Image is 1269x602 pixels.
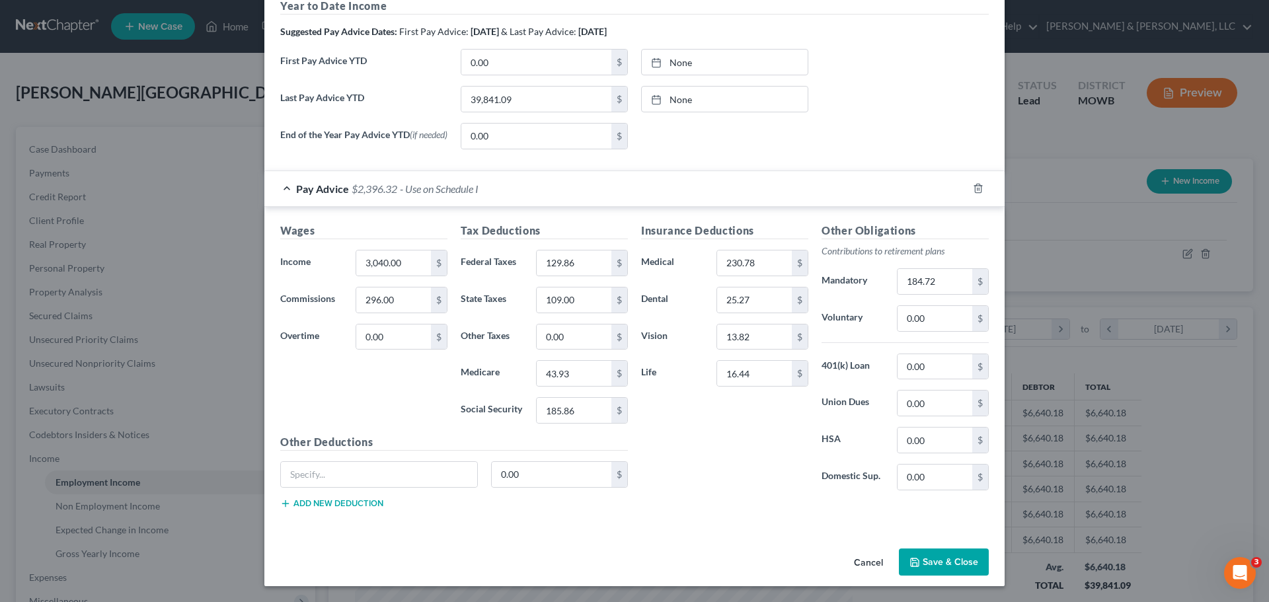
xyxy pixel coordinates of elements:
label: 401(k) Loan [815,354,890,380]
p: Contributions to retirement plans [822,245,989,258]
input: 0.00 [461,124,611,149]
label: Mandatory [815,268,890,295]
div: $ [792,324,808,350]
label: Voluntary [815,305,890,332]
button: Add new deduction [280,498,383,509]
span: Income [280,256,311,267]
input: 0.00 [537,324,611,350]
div: $ [431,287,447,313]
a: None [642,50,808,75]
label: Medical [634,250,710,276]
input: Specify... [281,462,477,487]
input: 0.00 [717,324,792,350]
span: Pay Advice [296,182,349,195]
input: 0.00 [461,87,611,112]
input: 0.00 [898,306,972,331]
input: 0.00 [537,287,611,313]
div: $ [792,250,808,276]
label: Commissions [274,287,349,313]
span: (if needed) [410,129,447,140]
span: - Use on Schedule I [400,182,479,195]
h5: Wages [280,223,447,239]
label: Social Security [454,397,529,424]
div: $ [431,324,447,350]
input: 0.00 [537,398,611,423]
label: Domestic Sup. [815,464,890,490]
div: $ [972,465,988,490]
iframe: Intercom live chat [1224,557,1256,589]
a: None [642,87,808,112]
div: $ [611,361,627,386]
div: $ [611,462,627,487]
input: 0.00 [537,250,611,276]
div: $ [972,354,988,379]
div: $ [972,391,988,416]
label: Life [634,360,710,387]
input: 0.00 [898,465,972,490]
div: $ [611,287,627,313]
input: 0.00 [537,361,611,386]
label: First Pay Advice YTD [274,49,454,86]
label: Vision [634,324,710,350]
input: 0.00 [356,250,431,276]
label: Union Dues [815,390,890,416]
input: 0.00 [717,250,792,276]
span: First Pay Advice: [399,26,469,37]
div: $ [972,428,988,453]
span: & Last Pay Advice: [501,26,576,37]
div: $ [972,269,988,294]
input: 0.00 [492,462,612,487]
input: 0.00 [898,428,972,453]
div: $ [611,87,627,112]
label: Medicare [454,360,529,387]
div: $ [611,50,627,75]
label: Federal Taxes [454,250,529,276]
div: $ [611,398,627,423]
div: $ [972,306,988,331]
input: 0.00 [898,269,972,294]
button: Save & Close [899,548,989,576]
div: $ [611,324,627,350]
label: Dental [634,287,710,313]
h5: Insurance Deductions [641,223,808,239]
span: 3 [1251,557,1262,568]
div: $ [792,287,808,313]
input: 0.00 [461,50,611,75]
label: HSA [815,427,890,453]
input: 0.00 [898,354,972,379]
span: $2,396.32 [352,182,397,195]
label: Last Pay Advice YTD [274,86,454,123]
input: 0.00 [356,287,431,313]
label: End of the Year Pay Advice YTD [274,123,454,160]
button: Cancel [843,550,894,576]
input: 0.00 [717,287,792,313]
div: $ [431,250,447,276]
input: 0.00 [717,361,792,386]
h5: Other Deductions [280,434,628,451]
strong: [DATE] [471,26,499,37]
strong: [DATE] [578,26,607,37]
div: $ [792,361,808,386]
strong: Suggested Pay Advice Dates: [280,26,397,37]
h5: Tax Deductions [461,223,628,239]
div: $ [611,124,627,149]
label: State Taxes [454,287,529,313]
h5: Other Obligations [822,223,989,239]
input: 0.00 [898,391,972,416]
div: $ [611,250,627,276]
input: 0.00 [356,324,431,350]
label: Overtime [274,324,349,350]
label: Other Taxes [454,324,529,350]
